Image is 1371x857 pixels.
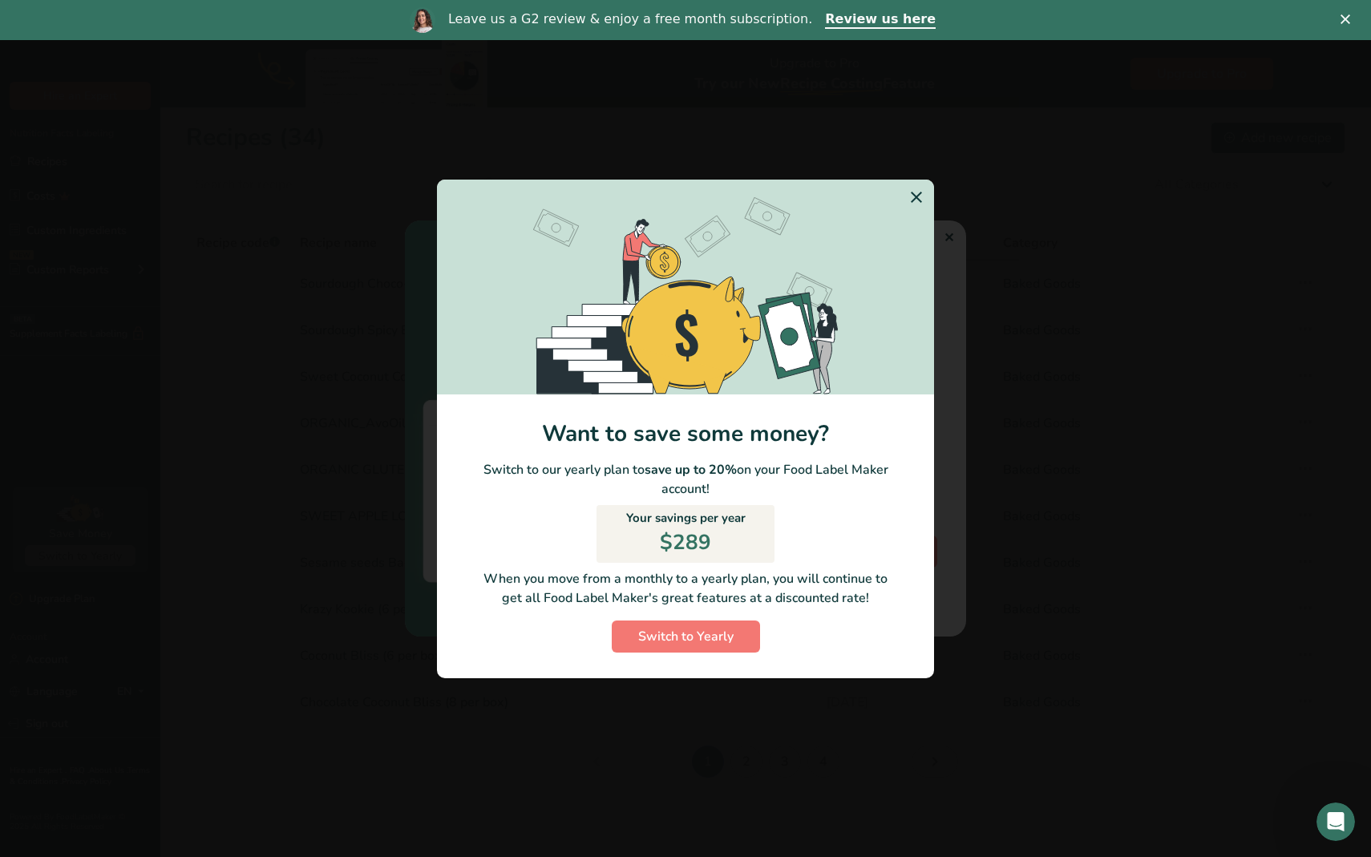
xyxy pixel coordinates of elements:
a: Review us here [825,11,936,29]
img: Profile image for Reem [410,7,435,33]
button: Switch to Yearly [612,621,760,653]
iframe: Intercom live chat [1316,802,1355,841]
p: $289 [660,527,711,558]
span: Switch to Yearly [638,627,734,646]
div: Leave us a G2 review & enjoy a free month subscription. [448,11,812,27]
p: When you move from a monthly to a yearly plan, you will continue to get all Food Label Maker's gr... [450,569,921,608]
b: save up to 20% [645,461,737,479]
p: Your savings per year [626,509,746,528]
h1: Want to save some money? [437,420,934,447]
p: Switch to our yearly plan to on your Food Label Maker account! [437,460,934,499]
div: Close [1341,14,1357,24]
